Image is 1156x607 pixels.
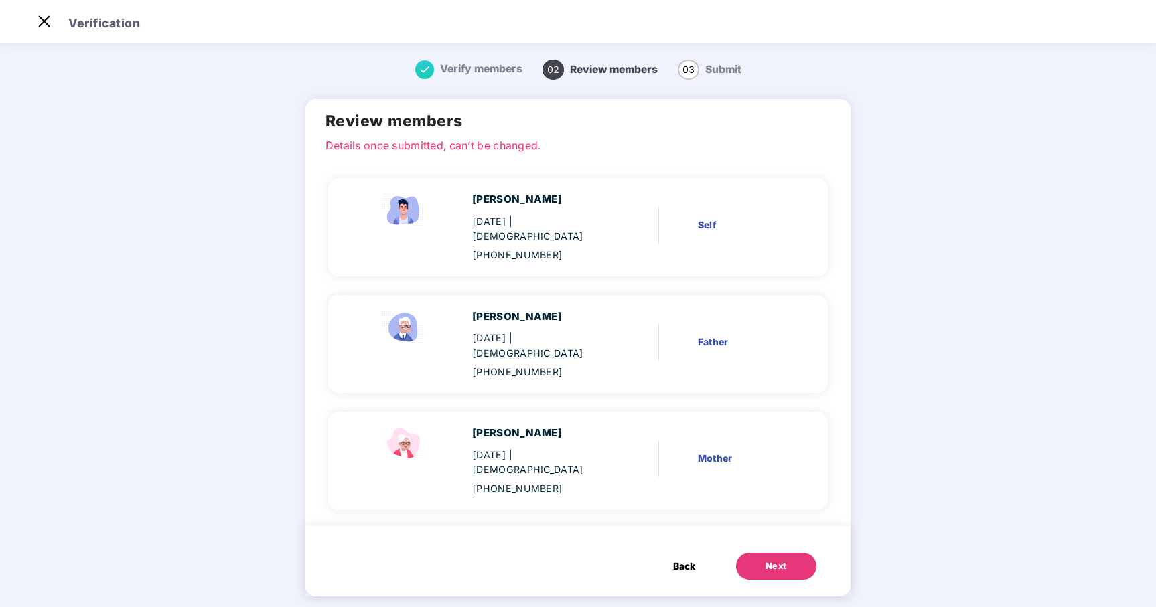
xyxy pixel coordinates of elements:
[678,60,699,80] span: 03
[736,553,816,580] button: Next
[698,335,788,349] div: Father
[472,425,607,441] div: [PERSON_NAME]
[543,60,564,80] span: 02
[472,248,607,262] div: [PHONE_NUMBER]
[472,332,583,358] span: | [DEMOGRAPHIC_DATA]
[326,109,831,133] h2: Review members
[570,63,658,76] span: Review members
[377,309,431,346] img: svg+xml;base64,PHN2ZyBpZD0iRmF0aGVyX2ljb24iIHhtbG5zPSJodHRwOi8vd3d3LnczLm9yZy8yMDAwL3N2ZyIgeG1sbn...
[377,425,431,462] img: svg+xml;base64,PHN2ZyB4bWxucz0iaHR0cDovL3d3dy53My5vcmcvMjAwMC9zdmciIHdpZHRoPSI1NCIgaGVpZ2h0PSIzOC...
[326,137,831,149] p: Details once submitted, can’t be changed.
[415,60,434,79] img: svg+xml;base64,PHN2ZyB4bWxucz0iaHR0cDovL3d3dy53My5vcmcvMjAwMC9zdmciIHdpZHRoPSIxNiIgaGVpZ2h0PSIxNi...
[698,218,788,232] div: Self
[472,481,607,496] div: [PHONE_NUMBER]
[705,63,741,76] span: Submit
[472,448,607,477] div: [DATE]
[472,331,607,360] div: [DATE]
[377,191,431,229] img: svg+xml;base64,PHN2ZyBpZD0iRW1wbG95ZWVfbWFsZSIgeG1sbnM9Imh0dHA6Ly93d3cudzMub3JnLzIwMDAvc3ZnIiB3aW...
[766,559,787,573] div: Next
[472,309,607,325] div: [PERSON_NAME]
[472,214,607,244] div: [DATE]
[660,553,709,580] button: Back
[472,365,607,379] div: [PHONE_NUMBER]
[472,191,607,207] div: [PERSON_NAME]
[440,62,522,75] span: Verify members
[698,451,788,466] div: Mother
[673,559,695,574] span: Back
